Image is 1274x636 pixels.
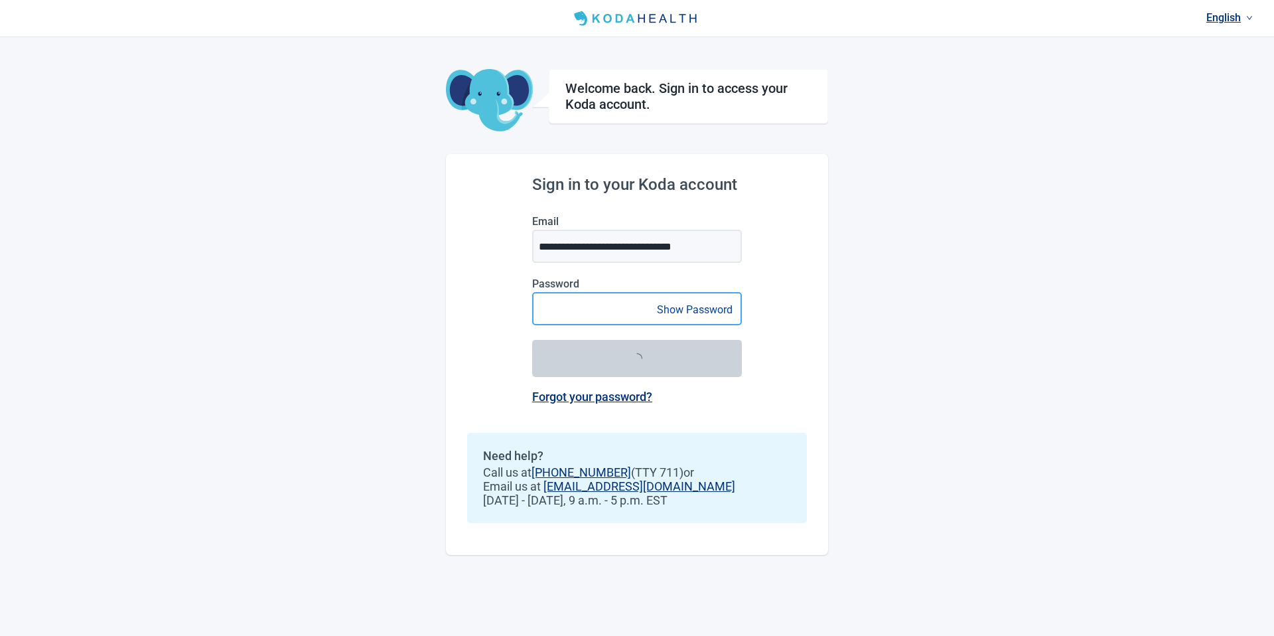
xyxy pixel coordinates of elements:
span: Call us at (TTY 711) or [483,465,791,479]
span: loading [630,351,645,366]
label: Password [532,278,742,290]
h1: Welcome back. Sign in to access your Koda account. [565,80,812,112]
h2: Need help? [483,449,791,463]
label: Email [532,215,742,228]
span: Email us at [483,479,791,493]
a: Forgot your password? [532,390,652,404]
a: Current language: English [1201,7,1258,29]
span: [DATE] - [DATE], 9 a.m. - 5 p.m. EST [483,493,791,507]
span: down [1246,15,1253,21]
a: [PHONE_NUMBER] [531,465,631,479]
button: Show Password [653,301,737,319]
main: Main content [446,37,828,555]
img: Koda Elephant [446,69,533,133]
h2: Sign in to your Koda account [532,175,742,194]
a: [EMAIL_ADDRESS][DOMAIN_NAME] [543,479,735,493]
img: Koda Health [569,8,705,29]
